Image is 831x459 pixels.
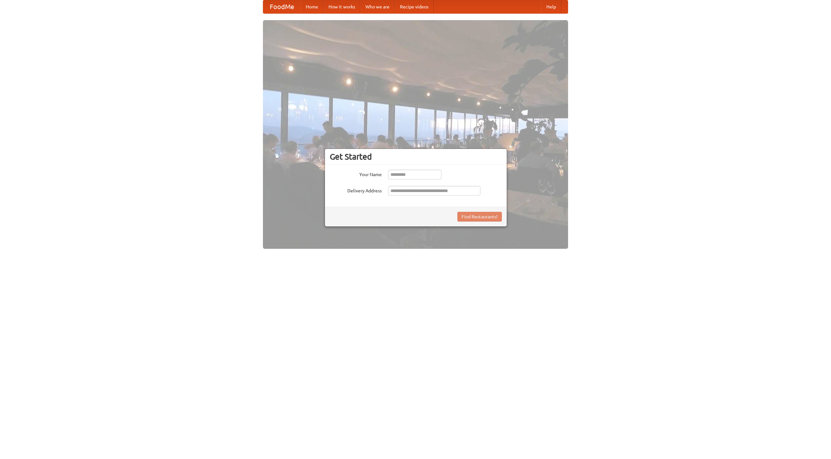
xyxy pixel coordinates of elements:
a: Help [541,0,561,13]
a: How it works [323,0,360,13]
a: Recipe videos [395,0,434,13]
label: Delivery Address [330,186,382,194]
button: Find Restaurants! [457,212,502,222]
h3: Get Started [330,152,502,162]
label: Your Name [330,170,382,178]
a: Home [301,0,323,13]
a: FoodMe [263,0,301,13]
a: Who we are [360,0,395,13]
